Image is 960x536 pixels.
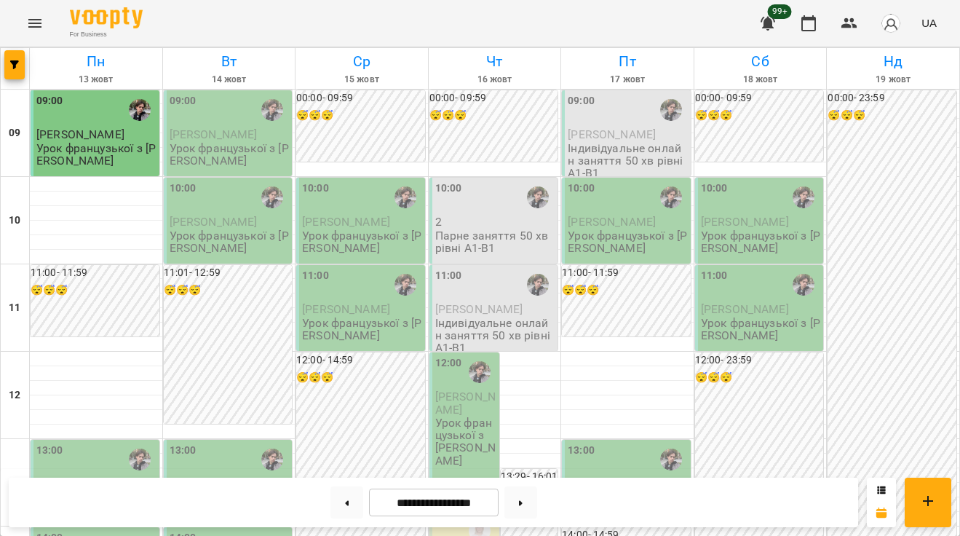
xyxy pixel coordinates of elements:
[695,352,824,368] h6: 12:00 - 23:59
[568,229,688,255] p: Урок французької з [PERSON_NAME]
[828,90,956,106] h6: 00:00 - 23:59
[660,186,682,208] img: Микита
[302,302,390,316] span: [PERSON_NAME]
[302,317,422,342] p: Урок французької з [PERSON_NAME]
[261,99,283,121] div: Микита
[261,186,283,208] div: Микита
[435,229,555,255] p: Парне заняття 50 хв рівні А1-В1
[563,73,691,87] h6: 17 жовт
[170,215,258,229] span: [PERSON_NAME]
[394,274,416,296] img: Микита
[568,93,595,109] label: 09:00
[435,355,462,371] label: 12:00
[568,215,656,229] span: [PERSON_NAME]
[70,7,143,28] img: Voopty Logo
[36,93,63,109] label: 09:00
[435,268,462,284] label: 11:00
[568,127,656,141] span: [PERSON_NAME]
[435,390,496,416] span: [PERSON_NAME]
[296,370,425,386] h6: 😴😴😴
[429,90,558,106] h6: 00:00 - 09:59
[921,15,937,31] span: UA
[298,73,426,87] h6: 15 жовт
[170,443,197,459] label: 13:00
[469,361,491,383] img: Микита
[793,274,814,296] div: Микита
[32,50,160,73] h6: Пн
[701,302,789,316] span: [PERSON_NAME]
[695,370,824,386] h6: 😴😴😴
[170,229,290,255] p: Урок французької з [PERSON_NAME]
[165,73,293,87] h6: 14 жовт
[701,229,821,255] p: Урок французької з [PERSON_NAME]
[70,30,143,39] span: For Business
[829,50,957,73] h6: Нд
[164,265,293,281] h6: 11:01 - 12:59
[17,6,52,41] button: Menu
[527,186,549,208] img: Микита
[881,13,901,33] img: avatar_s.png
[170,127,258,141] span: [PERSON_NAME]
[9,300,20,316] h6: 11
[435,317,555,355] p: Індивідуальне онлайн заняття 50 хв рівні А1-В1
[701,268,728,284] label: 11:00
[302,268,329,284] label: 11:00
[563,50,691,73] h6: Пт
[261,449,283,470] img: Микита
[562,283,691,299] h6: 😴😴😴
[31,283,159,299] h6: 😴😴😴
[36,127,124,141] span: [PERSON_NAME]
[31,265,159,281] h6: 11:00 - 11:59
[129,99,151,121] img: Микита
[568,443,595,459] label: 13:00
[170,181,197,197] label: 10:00
[660,449,682,470] div: Микита
[568,181,595,197] label: 10:00
[829,73,957,87] h6: 19 жовт
[296,108,425,124] h6: 😴😴😴
[793,186,814,208] img: Микита
[527,274,549,296] img: Микита
[296,352,425,368] h6: 12:00 - 14:59
[695,108,824,124] h6: 😴😴😴
[170,142,290,167] p: Урок французької з [PERSON_NAME]
[916,9,943,36] button: UA
[695,90,824,106] h6: 00:00 - 09:59
[701,181,728,197] label: 10:00
[562,265,691,281] h6: 11:00 - 11:59
[394,186,416,208] img: Микита
[435,181,462,197] label: 10:00
[429,108,558,124] h6: 😴😴😴
[165,50,293,73] h6: Вт
[697,73,825,87] h6: 18 жовт
[32,73,160,87] h6: 13 жовт
[9,387,20,403] h6: 12
[701,215,789,229] span: [PERSON_NAME]
[431,73,559,87] h6: 16 жовт
[36,142,156,167] p: Урок французької з [PERSON_NAME]
[435,417,496,467] p: Урок французької з [PERSON_NAME]
[164,283,293,299] h6: 😴😴😴
[697,50,825,73] h6: Сб
[435,216,555,228] p: 2
[302,181,329,197] label: 10:00
[302,215,390,229] span: [PERSON_NAME]
[435,302,523,316] span: [PERSON_NAME]
[9,213,20,229] h6: 10
[298,50,426,73] h6: Ср
[170,93,197,109] label: 09:00
[768,4,792,19] span: 99+
[36,443,63,459] label: 13:00
[828,108,956,124] h6: 😴😴😴
[129,449,151,470] div: Микита
[660,99,682,121] img: Микита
